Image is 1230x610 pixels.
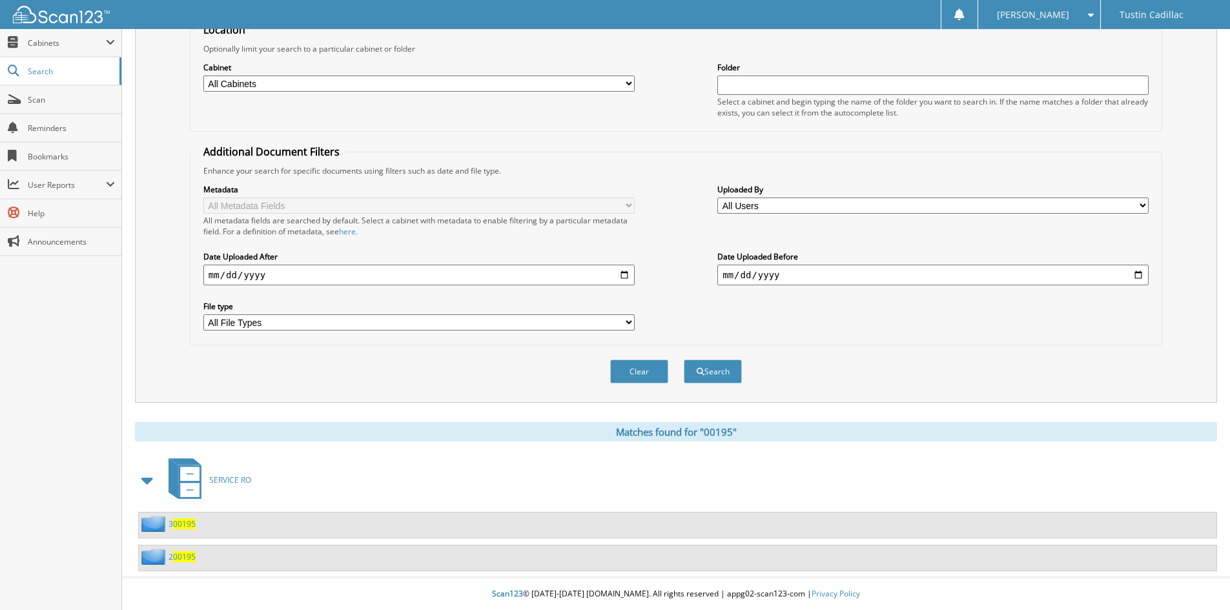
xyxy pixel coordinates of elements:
[141,549,169,565] img: folder2.png
[173,518,196,529] span: 00195
[28,123,115,134] span: Reminders
[339,226,356,237] a: here
[717,62,1149,73] label: Folder
[717,184,1149,195] label: Uploaded By
[135,422,1217,442] div: Matches found for "00195"
[684,360,742,383] button: Search
[197,165,1155,176] div: Enhance your search for specific documents using filters such as date and file type.
[203,184,635,195] label: Metadata
[610,360,668,383] button: Clear
[197,145,346,159] legend: Additional Document Filters
[717,96,1149,118] div: Select a cabinet and begin typing the name of the folder you want to search in. If the name match...
[1120,11,1184,19] span: Tustin Cadillac
[28,94,115,105] span: Scan
[203,301,635,312] label: File type
[717,251,1149,262] label: Date Uploaded Before
[169,551,196,562] a: 200195
[122,578,1230,610] div: © [DATE]-[DATE] [DOMAIN_NAME]. All rights reserved | appg02-scan123-com |
[203,62,635,73] label: Cabinet
[28,208,115,219] span: Help
[161,454,251,505] a: SERVICE RO
[203,251,635,262] label: Date Uploaded After
[717,265,1149,285] input: end
[28,179,106,190] span: User Reports
[203,265,635,285] input: start
[173,551,196,562] span: 00195
[492,588,523,599] span: Scan123
[169,518,196,529] a: 300195
[997,11,1069,19] span: [PERSON_NAME]
[209,474,251,485] span: SERVICE RO
[28,37,106,48] span: Cabinets
[141,516,169,532] img: folder2.png
[197,43,1155,54] div: Optionally limit your search to a particular cabinet or folder
[28,66,113,77] span: Search
[28,151,115,162] span: Bookmarks
[28,236,115,247] span: Announcements
[197,23,252,37] legend: Location
[13,6,110,23] img: scan123-logo-white.svg
[812,588,860,599] a: Privacy Policy
[203,215,635,237] div: All metadata fields are searched by default. Select a cabinet with metadata to enable filtering b...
